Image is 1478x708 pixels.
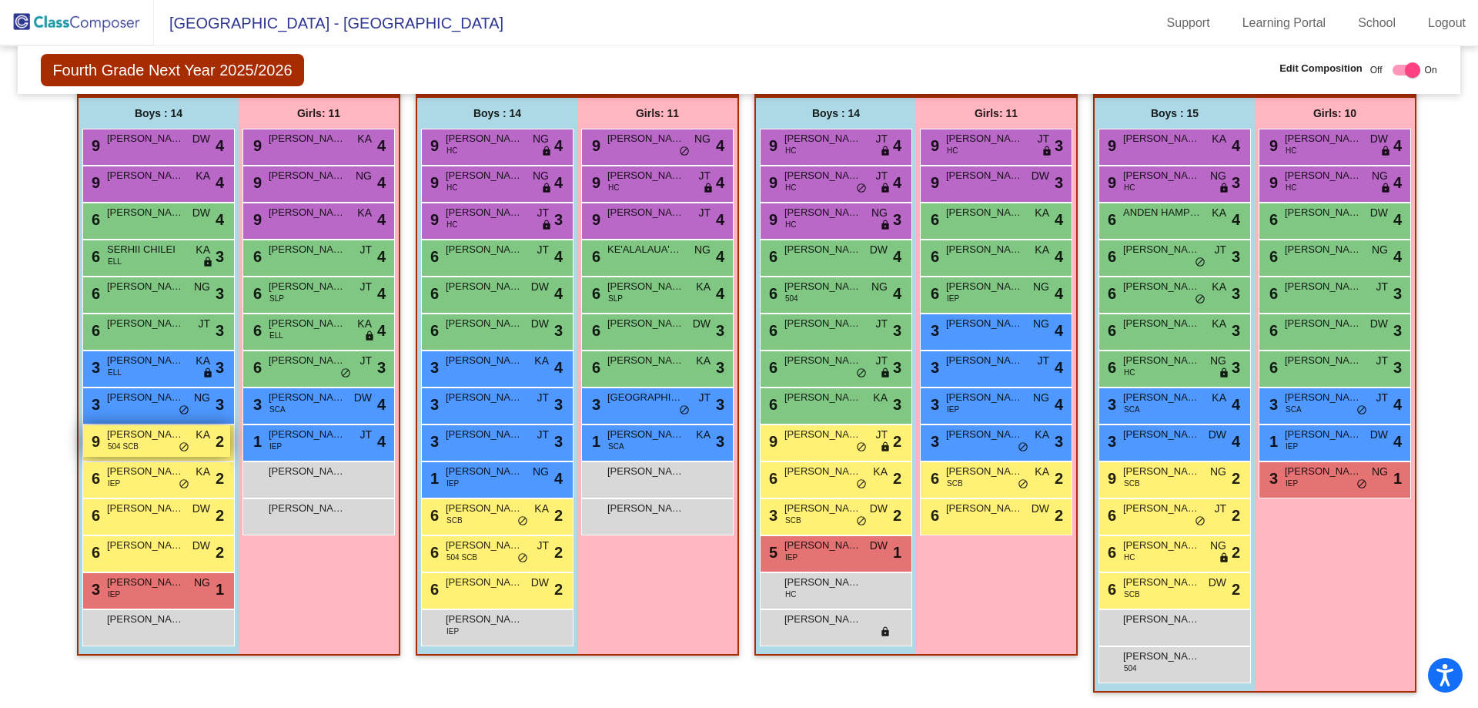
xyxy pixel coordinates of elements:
span: 6 [1266,285,1278,302]
span: [PERSON_NAME] [446,353,523,368]
span: HC [608,182,619,193]
span: 3 [1393,282,1402,305]
span: HC [1286,182,1296,193]
span: 4 [216,134,224,157]
span: 6 [1104,211,1116,228]
span: Off [1370,63,1383,77]
span: 6 [765,322,777,339]
span: 6 [88,285,100,302]
div: Girls: 10 [1255,98,1415,129]
span: 3 [1393,356,1402,379]
span: 3 [1232,171,1240,194]
span: 3 [216,356,224,379]
span: [PERSON_NAME] [1123,131,1200,146]
span: [PERSON_NAME] [784,168,861,183]
span: [PERSON_NAME] [1123,168,1200,183]
span: 4 [1232,134,1240,157]
span: [PERSON_NAME] [446,316,523,331]
span: 3 [216,282,224,305]
span: 4 [377,171,386,194]
span: 4 [893,171,901,194]
span: 3 [1232,245,1240,268]
span: KA [196,242,210,258]
span: [PERSON_NAME] [269,316,346,331]
span: On [1425,63,1437,77]
span: 6 [249,285,262,302]
span: HC [446,219,457,230]
span: 6 [765,285,777,302]
span: 9 [426,137,439,154]
span: 6 [1104,285,1116,302]
span: 6 [588,359,600,376]
span: 9 [249,137,262,154]
span: [PERSON_NAME] [1285,279,1362,294]
span: JT [537,390,549,406]
span: 3 [1393,319,1402,342]
span: [PERSON_NAME] [946,205,1023,220]
span: DW [1370,131,1388,147]
span: DW [693,316,711,332]
span: JT [1376,353,1388,369]
span: 4 [554,245,563,268]
span: NG [1210,168,1226,184]
span: 6 [426,248,439,265]
span: 4 [377,319,386,342]
span: KA [1212,131,1226,147]
span: 3 [426,359,439,376]
span: 6 [249,322,262,339]
span: lock [541,146,552,158]
span: lock [364,331,375,343]
span: [PERSON_NAME] [946,131,1023,146]
span: 3 [216,393,224,416]
span: lock [202,367,213,380]
span: JT [359,279,372,295]
div: Girls: 11 [916,98,1076,129]
span: 6 [88,211,100,228]
span: KA [196,168,210,184]
span: lock [703,183,714,195]
span: 6 [927,285,939,302]
span: [PERSON_NAME] [PERSON_NAME] [946,279,1023,294]
span: NG [533,168,549,184]
span: KE'ALALAUA'E HEW [607,242,684,257]
span: 4 [216,171,224,194]
span: HC [785,145,796,156]
span: HC [446,182,457,193]
span: 3 [927,359,939,376]
span: 3 [216,245,224,268]
span: 6 [765,248,777,265]
span: JT [1037,131,1049,147]
span: 3 [1232,319,1240,342]
span: 6 [426,285,439,302]
span: KA [357,205,372,221]
span: JT [537,242,549,258]
span: 9 [1104,174,1116,191]
span: 4 [377,393,386,416]
span: 3 [893,208,901,231]
span: [PERSON_NAME] [107,316,184,331]
span: [GEOGRAPHIC_DATA][PERSON_NAME] [607,390,684,405]
span: 9 [1104,137,1116,154]
span: 9 [588,137,600,154]
span: [PERSON_NAME] [107,168,184,183]
span: [PERSON_NAME] [269,168,346,183]
span: KA [196,353,210,369]
span: [PERSON_NAME] [446,205,523,220]
span: 4 [716,245,724,268]
span: [PERSON_NAME] [269,205,346,220]
a: Logout [1416,11,1478,35]
span: [PERSON_NAME] [1285,353,1362,368]
span: SLP [269,293,284,304]
span: DW [192,205,210,221]
span: [PERSON_NAME] [1285,168,1362,183]
span: 3 [1232,282,1240,305]
span: [PERSON_NAME] [107,205,184,220]
span: IEP [947,293,959,304]
span: 3 [554,319,563,342]
span: 504 [785,293,798,304]
div: Girls: 11 [239,98,399,129]
span: [PERSON_NAME] [607,279,684,294]
span: ELL [108,367,122,378]
span: lock [880,146,891,158]
span: [PERSON_NAME] [784,390,861,405]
